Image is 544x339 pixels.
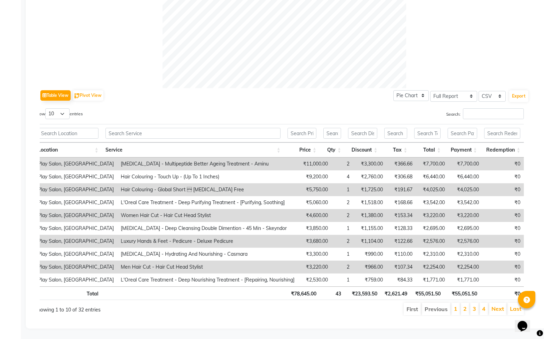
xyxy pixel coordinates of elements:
td: Play Salon, [GEOGRAPHIC_DATA] [34,157,117,170]
td: ₹2,695.00 [416,222,449,235]
td: ₹1,518.00 [353,196,386,209]
th: ₹23,593.50 [345,286,381,300]
td: Hair Colouring - Touch Up - (Up To 1 Inches) [117,170,298,183]
td: Hair Colouring - Global Short  [MEDICAL_DATA] Free [117,183,298,196]
td: 4 [331,170,353,183]
th: Price: activate to sort column ascending [284,142,320,157]
td: ₹2,576.00 [416,235,449,248]
td: ₹990.00 [353,248,386,261]
td: ₹84.33 [386,273,416,286]
th: Qty: activate to sort column ascending [320,142,345,157]
td: ₹5,060.00 [298,196,331,209]
td: ₹107.34 [386,261,416,273]
td: ₹1,725.00 [353,183,386,196]
td: ₹9,200.00 [298,170,331,183]
td: ₹191.67 [386,183,416,196]
input: Search Tax [384,128,407,139]
td: ₹3,850.00 [298,222,331,235]
td: ₹110.00 [386,248,416,261]
input: Search Location [38,128,98,139]
label: Search: [446,108,524,119]
td: ₹3,300.00 [353,157,386,170]
td: ₹4,025.00 [448,183,482,196]
th: 43 [320,286,345,300]
td: ₹306.68 [386,170,416,183]
th: ₹2,621.49 [381,286,411,300]
a: 1 [454,305,457,312]
input: Search Discount [348,128,377,139]
td: Play Salon, [GEOGRAPHIC_DATA] [34,235,117,248]
input: Search Qty [323,128,341,139]
td: Men Hair Cut - Hair Cut Head Stylist [117,261,298,273]
td: ₹2,254.00 [416,261,449,273]
td: ₹6,440.00 [416,170,449,183]
input: Search: [463,108,524,119]
td: ₹3,542.00 [448,196,482,209]
td: ₹966.00 [353,261,386,273]
td: Play Salon, [GEOGRAPHIC_DATA] [34,261,117,273]
th: Discount: activate to sort column ascending [345,142,381,157]
th: Redemption: activate to sort column ascending [481,142,524,157]
img: pivot.png [74,93,80,99]
th: ₹55,051.50 [444,286,480,300]
th: Total [34,286,102,300]
a: 4 [482,305,486,312]
td: Play Salon, [GEOGRAPHIC_DATA] [34,196,117,209]
iframe: chat widget [515,311,537,332]
td: [MEDICAL_DATA] - Deep Cleansing Double Dimention - 45 Min - Skeyndor [117,222,298,235]
td: 1 [331,183,353,196]
td: ₹2,310.00 [416,248,449,261]
input: Search Redemption [484,128,520,139]
input: Search Payment [448,128,477,139]
button: Table View [40,90,71,101]
td: Women Hair Cut - Hair Cut Head Stylist [117,209,298,222]
th: ₹0 [481,286,524,300]
td: ₹168.66 [386,196,416,209]
input: Search Price [287,128,316,139]
input: Search Total [414,128,441,139]
td: ₹3,220.00 [298,261,331,273]
td: ₹1,771.00 [416,273,449,286]
div: Showing 1 to 10 of 32 entries [34,302,232,314]
th: ₹55,051.50 [411,286,444,300]
td: ₹2,760.00 [353,170,386,183]
td: 1 [331,273,353,286]
a: Next [491,305,504,312]
td: ₹0 [482,196,524,209]
td: ₹366.66 [386,157,416,170]
button: Export [509,90,528,102]
td: Play Salon, [GEOGRAPHIC_DATA] [34,248,117,261]
td: Play Salon, [GEOGRAPHIC_DATA] [34,183,117,196]
td: ₹2,695.00 [448,222,482,235]
td: ₹0 [482,273,524,286]
td: Play Salon, [GEOGRAPHIC_DATA] [34,273,117,286]
td: ₹4,600.00 [298,209,331,222]
td: ₹0 [482,157,524,170]
td: Play Salon, [GEOGRAPHIC_DATA] [34,170,117,183]
td: 1 [331,222,353,235]
td: ₹1,155.00 [353,222,386,235]
td: ₹0 [482,170,524,183]
th: Total: activate to sort column ascending [411,142,444,157]
td: 2 [331,157,353,170]
td: Play Salon, [GEOGRAPHIC_DATA] [34,209,117,222]
td: ₹153.34 [386,209,416,222]
td: [MEDICAL_DATA] - Multipeptide Better Ageing Treatment - Aminu [117,157,298,170]
td: ₹0 [482,261,524,273]
td: ₹128.33 [386,222,416,235]
a: 3 [473,305,476,312]
td: 1 [331,248,353,261]
td: ₹3,220.00 [416,209,449,222]
td: Play Salon, [GEOGRAPHIC_DATA] [34,222,117,235]
td: 2 [331,209,353,222]
td: ₹122.66 [386,235,416,248]
td: ₹1,104.00 [353,235,386,248]
td: ₹3,300.00 [298,248,331,261]
select: Showentries [45,108,70,119]
a: 2 [463,305,467,312]
a: Last [510,305,521,312]
th: ₹78,645.00 [284,286,320,300]
td: L'Oreal Care Treatment - Deep Purifying Treatment - [Purifying, Soothing] [117,196,298,209]
td: L'Oreal Care Treatment - Deep Nourishing Treatment - [Repairing, Nourishing] [117,273,298,286]
td: ₹3,542.00 [416,196,449,209]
